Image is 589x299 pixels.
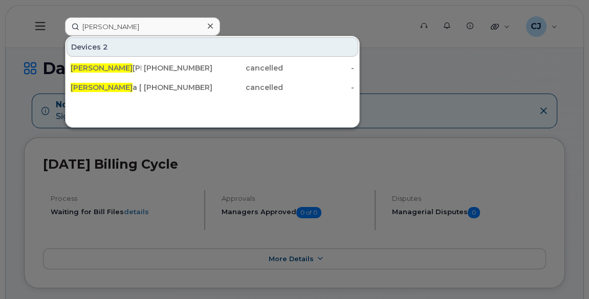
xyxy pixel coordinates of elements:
[212,82,283,93] div: cancelled
[71,83,133,92] span: [PERSON_NAME]
[212,63,283,73] div: cancelled
[283,63,354,73] div: -
[141,63,212,73] div: [PHONE_NUMBER]
[67,78,358,97] a: [PERSON_NAME]a [PERSON_NAME][PHONE_NUMBER]cancelled-
[67,37,358,57] div: Devices
[67,59,358,77] a: [PERSON_NAME][PERSON_NAME][PHONE_NUMBER]cancelled-
[71,82,141,93] div: a [PERSON_NAME]
[71,63,133,73] span: [PERSON_NAME]
[71,63,141,73] div: [PERSON_NAME]
[103,42,108,52] span: 2
[283,82,354,93] div: -
[141,82,212,93] div: [PHONE_NUMBER]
